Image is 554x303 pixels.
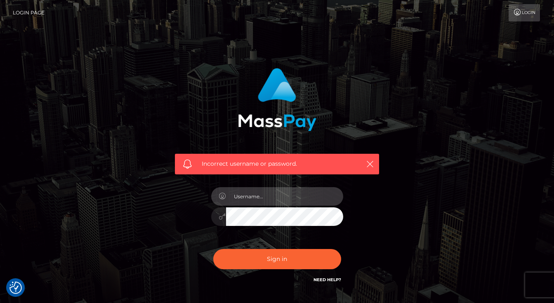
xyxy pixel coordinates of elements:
[314,277,341,282] a: Need Help?
[238,68,316,131] img: MassPay Login
[13,4,45,21] a: Login Page
[213,249,341,269] button: Sign in
[9,282,22,294] img: Revisit consent button
[509,4,540,21] a: Login
[226,187,343,206] input: Username...
[9,282,22,294] button: Consent Preferences
[202,160,352,168] span: Incorrect username or password.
